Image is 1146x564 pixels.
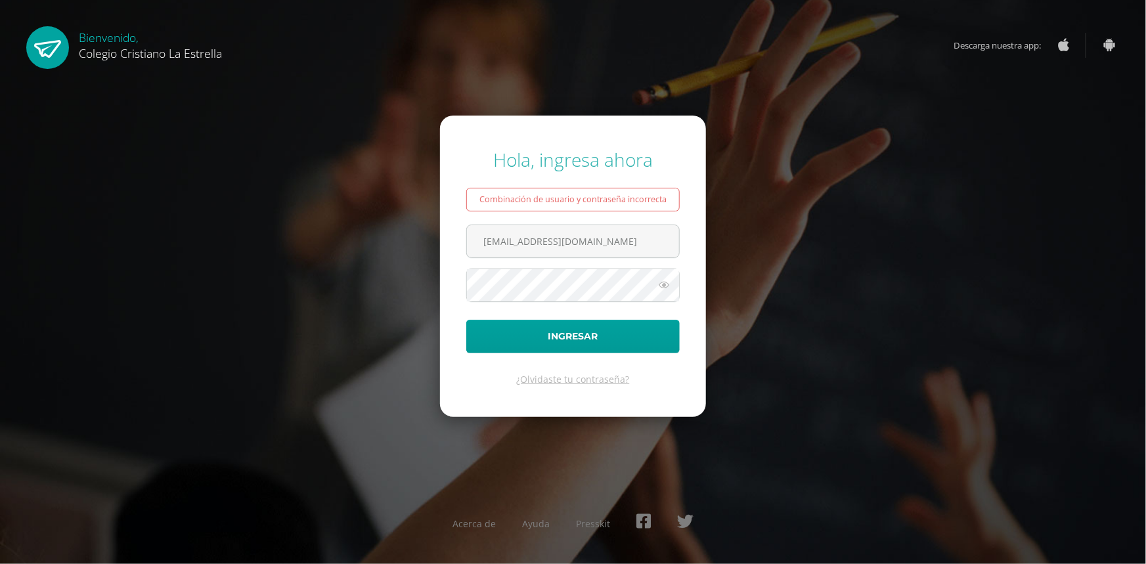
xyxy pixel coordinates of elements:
[467,225,679,257] input: Correo electrónico o usuario
[466,320,680,353] button: Ingresar
[576,517,610,530] a: Presskit
[517,373,630,385] a: ¿Olvidaste tu contraseña?
[522,517,550,530] a: Ayuda
[79,26,222,61] div: Bienvenido,
[466,188,680,211] div: Combinación de usuario y contraseña incorrecta
[452,517,496,530] a: Acerca de
[79,45,222,61] span: Colegio Cristiano La Estrella
[466,147,680,172] div: Hola, ingresa ahora
[954,33,1055,58] span: Descarga nuestra app:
